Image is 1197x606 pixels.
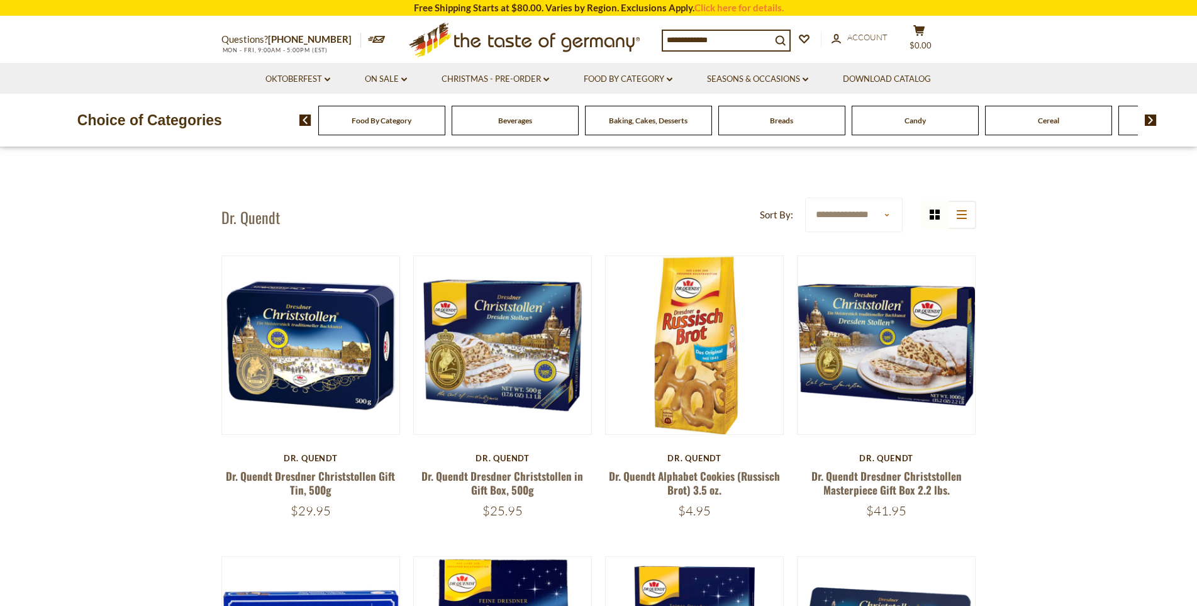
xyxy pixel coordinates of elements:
[1038,116,1059,125] a: Cereal
[609,468,780,497] a: Dr. Quendt Alphabet Cookies (Russisch Brot) 3.5 oz.
[1145,115,1157,126] img: next arrow
[797,453,976,463] div: Dr. Quendt
[905,116,926,125] a: Candy
[352,116,411,125] a: Food By Category
[678,503,711,519] span: $4.95
[414,256,592,434] img: Dr.
[847,32,888,42] span: Account
[866,503,906,519] span: $41.95
[910,40,932,50] span: $0.00
[707,72,808,86] a: Seasons & Occasions
[221,47,328,53] span: MON - FRI, 9:00AM - 5:00PM (EST)
[798,256,976,434] img: Dr.
[584,72,672,86] a: Food By Category
[221,208,280,227] h1: Dr. Quendt
[265,72,330,86] a: Oktoberfest
[832,31,888,45] a: Account
[811,468,962,497] a: Dr. Quendt Dresdner Christstollen Masterpiece Gift Box 2.2 lbs.
[221,31,361,48] p: Questions?
[694,2,784,13] a: Click here for details.
[901,25,938,56] button: $0.00
[268,33,352,45] a: [PHONE_NUMBER]
[609,116,688,125] a: Baking, Cakes, Desserts
[760,207,793,223] label: Sort By:
[606,256,784,434] img: Dr.
[413,453,593,463] div: Dr. Quendt
[843,72,931,86] a: Download Catalog
[498,116,532,125] a: Beverages
[442,72,549,86] a: Christmas - PRE-ORDER
[365,72,407,86] a: On Sale
[226,468,395,497] a: Dr. Quendt Dresdner Christstollen Gift Tin, 500g
[770,116,793,125] a: Breads
[299,115,311,126] img: previous arrow
[221,453,401,463] div: Dr. Quendt
[605,453,784,463] div: Dr. Quendt
[291,503,331,519] span: $29.95
[421,468,583,497] a: Dr. Quendt Dresdner Christstollen in Gift Box, 500g
[482,503,523,519] span: $25.95
[222,256,400,434] img: Dr.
